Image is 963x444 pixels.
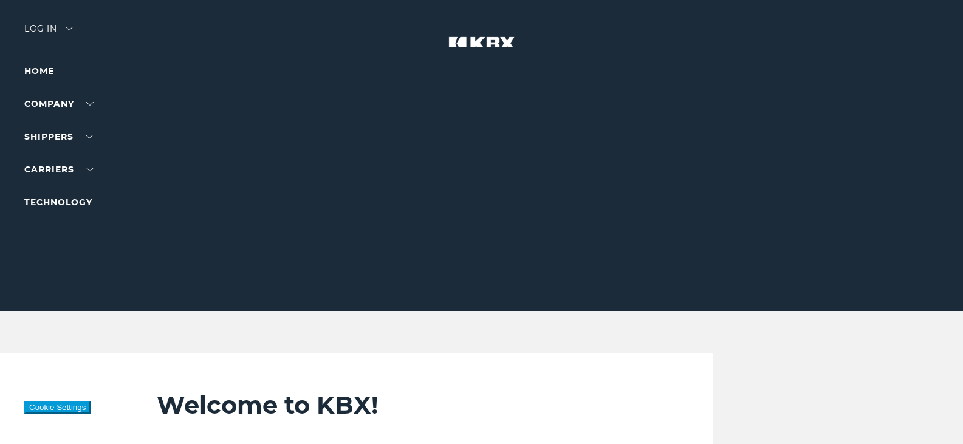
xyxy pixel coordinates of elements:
div: Log in [24,24,73,42]
a: Home [24,66,54,77]
a: SHIPPERS [24,131,93,142]
a: Technology [24,197,92,208]
img: arrow [66,27,73,30]
img: kbx logo [436,24,527,78]
button: Cookie Settings [24,401,91,414]
a: Company [24,98,94,109]
a: Carriers [24,164,94,175]
h2: Welcome to KBX! [157,390,677,420]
